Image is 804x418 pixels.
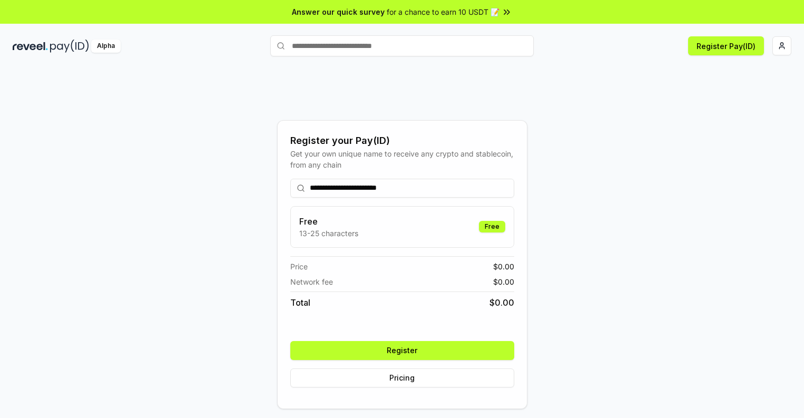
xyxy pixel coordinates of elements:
[290,148,514,170] div: Get your own unique name to receive any crypto and stablecoin, from any chain
[91,40,121,53] div: Alpha
[387,6,499,17] span: for a chance to earn 10 USDT 📝
[290,276,333,287] span: Network fee
[479,221,505,232] div: Free
[290,341,514,360] button: Register
[290,133,514,148] div: Register your Pay(ID)
[493,276,514,287] span: $ 0.00
[50,40,89,53] img: pay_id
[290,296,310,309] span: Total
[292,6,385,17] span: Answer our quick survey
[299,215,358,228] h3: Free
[489,296,514,309] span: $ 0.00
[688,36,764,55] button: Register Pay(ID)
[290,261,308,272] span: Price
[299,228,358,239] p: 13-25 characters
[13,40,48,53] img: reveel_dark
[290,368,514,387] button: Pricing
[493,261,514,272] span: $ 0.00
